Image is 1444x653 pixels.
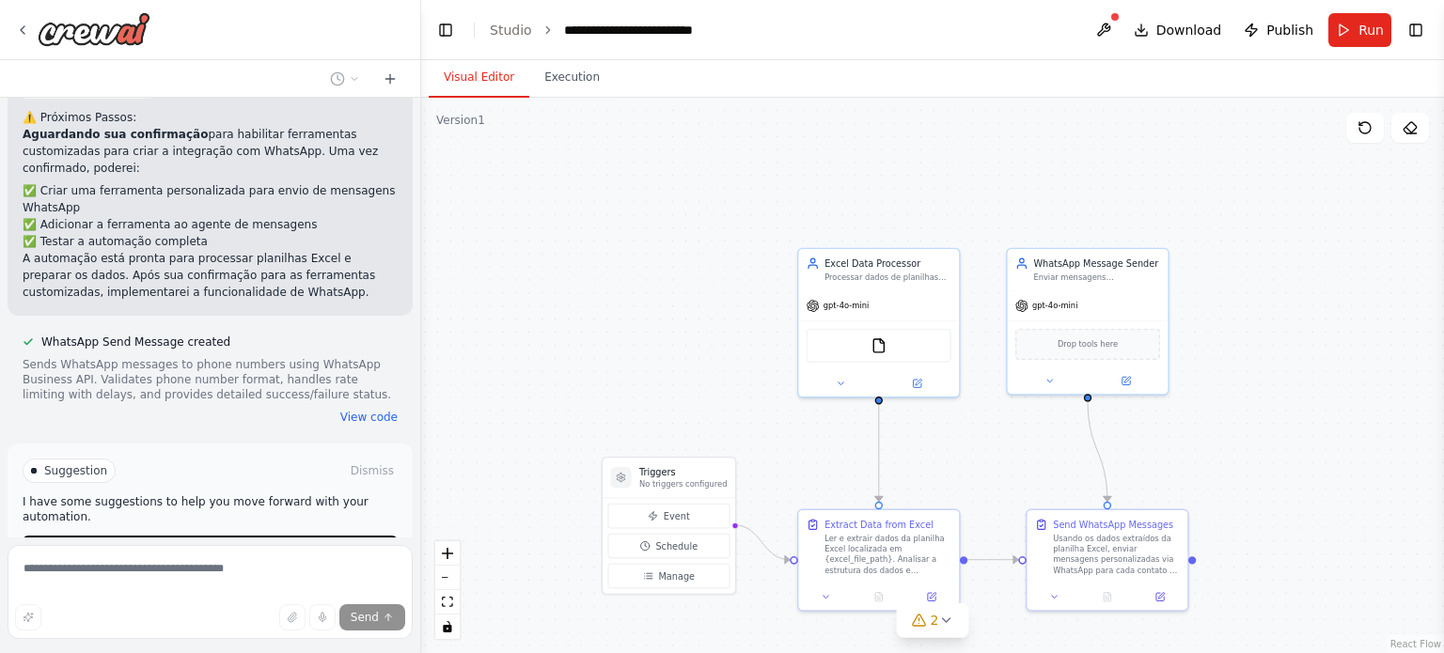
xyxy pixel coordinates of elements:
button: zoom out [435,566,460,590]
button: Improve this prompt [15,604,41,630]
div: Processar dados de planilhas Excel especificadas em {excel_file_path}, extrair informações releva... [824,272,951,283]
button: Open in side panel [1138,589,1183,605]
button: Download [1126,13,1230,47]
h3: Triggers [639,466,728,479]
div: Usando os dados extraídos da planilha Excel, enviar mensagens personalizadas via WhatsApp para ca... [1053,534,1180,575]
button: Dismiss [347,461,398,480]
button: Switch to previous chat [322,68,368,90]
g: Edge from dea76776-2a68-45d8-99e8-ee9bd048b6d7 to d357cf16-b264-4cfb-b75a-fe6a84d1f08b [872,403,886,501]
div: WhatsApp Message Sender [1033,257,1160,270]
button: No output available [851,589,906,605]
div: Extract Data from Excel [824,518,934,531]
button: fit view [435,590,460,614]
a: React Flow attribution [1390,639,1441,649]
li: ✅ Adicionar a ferramenta ao agente de mensagens [23,216,398,233]
button: Visual Editor [429,58,529,98]
span: gpt-4o-mini [1032,301,1077,311]
g: Edge from d357cf16-b264-4cfb-b75a-fe6a84d1f08b to 473a7b5b-f53b-44d7-8fa0-c286ae737c26 [968,553,1019,567]
p: para habilitar ferramentas customizadas para criar a integração com WhatsApp. Uma vez confirmado,... [23,126,398,177]
button: Send [339,604,405,630]
img: Logo [38,12,150,46]
strong: Aguardando sua confirmação [23,128,208,141]
div: Send WhatsApp Messages [1053,518,1173,531]
p: No triggers configured [639,479,728,490]
p: I have some suggestions to help you move forward with your automation. [23,494,398,524]
span: Suggestion [44,463,107,478]
button: Execution [529,58,615,98]
span: WhatsApp Send Message created [41,334,230,350]
img: FileReadTool [871,338,887,354]
div: Excel Data ProcessorProcessar dados de planilhas Excel especificadas em {excel_file_path}, extrai... [797,248,961,398]
button: Start a new chat [375,68,405,90]
span: Publish [1266,21,1313,39]
span: gpt-4o-mini [824,301,869,311]
button: Click to speak your automation idea [309,604,336,630]
span: Send [351,610,379,625]
div: WhatsApp Message SenderEnviar mensagens personalizadas via WhatsApp para os contatos especificado... [1006,248,1169,396]
button: zoom in [435,541,460,566]
span: Manage [658,569,695,583]
a: Studio [490,23,532,38]
div: Version 1 [436,113,485,128]
button: Hide left sidebar [432,17,459,43]
button: Schedule [608,534,730,558]
div: Extract Data from ExcelLer e extrair dados da planilha Excel localizada em {excel_file_path}. Ana... [797,509,961,612]
button: Event [608,504,730,528]
p: A automação está pronta para processar planilhas Excel e preparar os dados. Após sua confirmação ... [23,250,398,301]
button: Show right sidebar [1403,17,1429,43]
div: Ler e extrair dados da planilha Excel localizada em {excel_file_path}. Analisar a estrutura dos d... [824,534,951,575]
h2: ⚠️ Próximos Passos: [23,109,398,126]
button: toggle interactivity [435,614,460,639]
button: Publish [1236,13,1321,47]
button: Open in side panel [909,589,954,605]
button: View code [340,410,398,425]
nav: breadcrumb [490,21,745,39]
button: Upload files [279,604,306,630]
button: 2 [897,603,969,638]
g: Edge from triggers to d357cf16-b264-4cfb-b75a-fe6a84d1f08b [734,519,790,567]
span: Event [664,509,690,522]
div: Send WhatsApp MessagesUsando os dados extraídos da planilha Excel, enviar mensagens personalizada... [1026,509,1189,612]
span: Schedule [655,539,698,552]
button: Open in side panel [1089,373,1162,389]
span: 2 [931,611,939,630]
button: Run [1328,13,1391,47]
span: Drop tools here [1058,338,1118,351]
span: Download [1156,21,1222,39]
div: React Flow controls [435,541,460,639]
li: ✅ Testar a automação completa [23,233,398,250]
span: Run [1358,21,1384,39]
button: No output available [1079,589,1135,605]
div: Excel Data Processor [824,257,951,270]
button: Open in side panel [880,376,953,392]
li: ✅ Criar uma ferramenta personalizada para envio de mensagens WhatsApp [23,182,398,216]
button: Manage [608,564,730,588]
div: Enviar mensagens personalizadas via WhatsApp para os contatos especificados, baseando-se nos dado... [1033,272,1160,283]
div: Sends WhatsApp messages to phone numbers using WhatsApp Business API. Validates phone number form... [23,357,398,402]
div: TriggersNo triggers configuredEventScheduleManage [602,457,737,595]
g: Edge from c01e1f3e-52b7-48e3-a4ae-a5e5bb146d0a to 473a7b5b-f53b-44d7-8fa0-c286ae737c26 [1081,401,1114,502]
